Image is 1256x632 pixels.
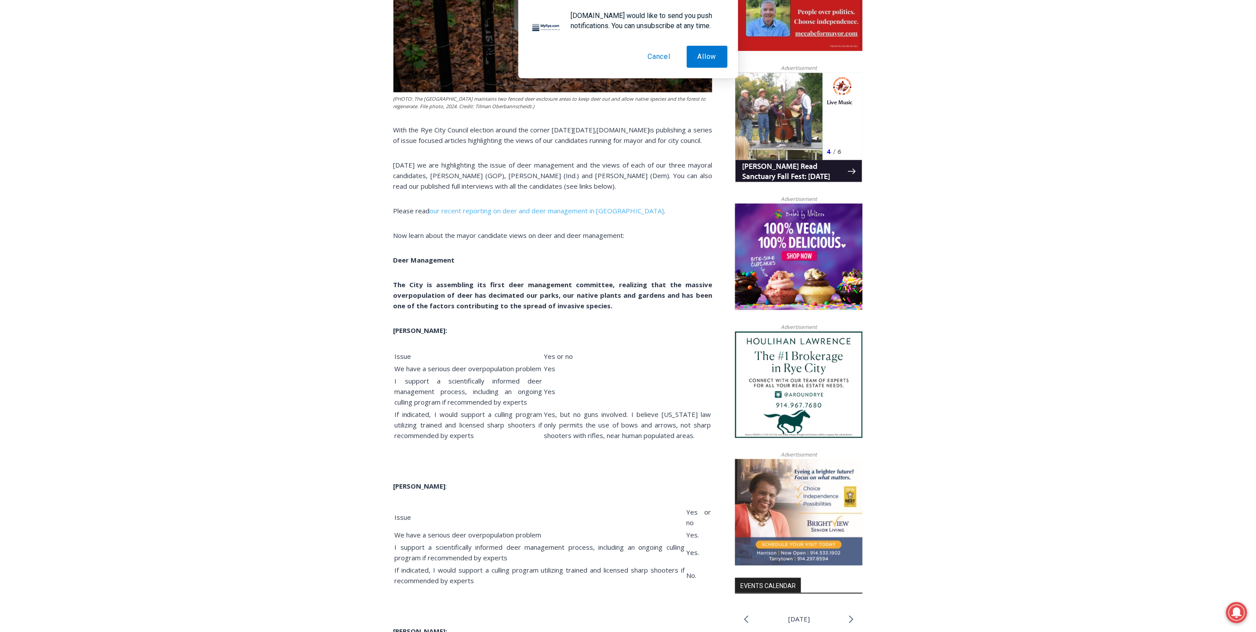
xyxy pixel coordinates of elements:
span: Yes [544,387,556,396]
h2: Events Calendar [735,578,801,593]
img: Baked by Melissa [735,204,863,310]
span: I support a scientifically informed deer management process, including an ongoing culling program... [395,543,685,562]
div: "At the 10am stand-up meeting, each intern gets a chance to take [PERSON_NAME] and the other inte... [222,0,415,85]
span: I support a scientifically informed deer management process, including an ongoing culling program... [395,376,542,406]
span: Issue [395,352,411,361]
a: Previous month [744,615,749,624]
span: Yes or no [686,508,711,527]
li: [DATE] [788,613,810,625]
div: [DOMAIN_NAME] would like to send you push notifications. You can unsubscribe at any time. [564,11,728,31]
div: 6 [102,74,106,83]
img: Brightview Senior Living [735,459,863,566]
span: . [664,206,666,215]
span: Advertisement [772,323,826,331]
span: Advertisement [772,450,826,459]
span: [DATE] we are highlighting the issue of deer management and the views of each of our three mayora... [393,161,712,190]
img: Houlihan Lawrence The #1 Brokerage in Rye City [735,332,863,438]
span: Yes. [686,548,699,557]
h4: [PERSON_NAME] Read Sanctuary Fall Fest: [DATE] [7,88,113,109]
span: Yes. [686,530,699,539]
button: Allow [687,46,728,68]
span: If indicated, I would support a culling program utilizing trained and licensed sharp shooters if ... [395,566,685,585]
span: Now learn about the mayor candidate views on deer and deer management: [393,231,625,240]
span: Issue [395,513,411,522]
div: / [98,74,100,83]
a: Next month [849,615,854,624]
a: Intern @ [DOMAIN_NAME] [211,85,426,110]
span: With the Rye City Council election around the corner [DATE][DATE], [393,125,597,134]
span: We have a serious deer overpopulation problem [395,364,542,373]
div: 4 [92,74,96,83]
div: Live Music [92,26,117,72]
span: [DOMAIN_NAME] [597,125,650,134]
span: is publishing a series of issue focused articles highlighting the views of our candidates running... [393,125,712,145]
span: Intern @ [DOMAIN_NAME] [230,88,408,107]
span: We have a serious deer overpopulation problem [395,530,542,539]
button: Cancel [637,46,681,68]
span: : [446,482,447,490]
span: Yes or no [544,352,573,361]
span: If indicated, I would support a culling program utilizing trained and licensed sharp shooters if ... [395,410,542,440]
span: Advertisement [772,195,826,203]
figcaption: (PHOTO: The [GEOGRAPHIC_DATA] maintains two fenced deer exclosure areas to keep deer out and allo... [393,95,712,110]
b: [PERSON_NAME]: [393,326,448,335]
b: The City is assembling its first deer management committee, realizing that the massive overpopula... [393,280,712,310]
a: [PERSON_NAME] Read Sanctuary Fall Fest: [DATE] [0,88,127,110]
span: Yes [544,364,556,373]
img: notification icon [529,11,564,46]
a: our recent reporting on deer and deer management in [GEOGRAPHIC_DATA] [430,206,664,215]
span: No. [686,571,696,580]
span: Please read [393,206,430,215]
b: [PERSON_NAME] [393,482,446,490]
b: Deer Management [393,256,455,264]
span: Yes, but no guns involved. I believe [US_STATE] law only permits the use of bows and arrows, not ... [544,410,711,440]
